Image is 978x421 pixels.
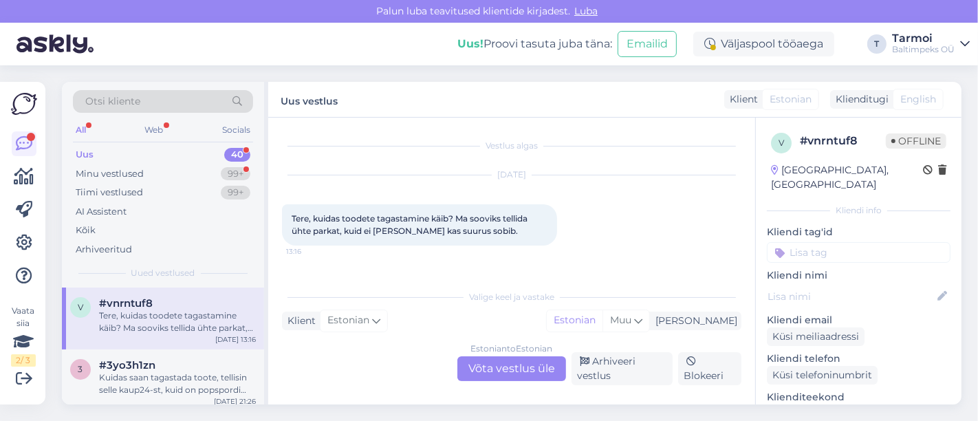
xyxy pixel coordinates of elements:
[650,314,737,328] div: [PERSON_NAME]
[457,36,612,52] div: Proovi tasuta juba täna:
[570,5,602,17] span: Luba
[800,133,886,149] div: # vnrntuf8
[219,121,253,139] div: Socials
[76,243,132,257] div: Arhiveeritud
[770,92,812,107] span: Estonian
[131,267,195,279] span: Uued vestlused
[282,291,741,303] div: Valige keel ja vastake
[286,246,338,257] span: 13:16
[618,31,677,57] button: Emailid
[767,268,950,283] p: Kliendi nimi
[767,225,950,239] p: Kliendi tag'id
[99,359,155,371] span: #3yo3h1zn
[281,90,338,109] label: Uus vestlus
[11,354,36,367] div: 2 / 3
[214,396,256,407] div: [DATE] 21:26
[76,205,127,219] div: AI Assistent
[610,314,631,326] span: Muu
[11,93,37,115] img: Askly Logo
[76,148,94,162] div: Uus
[867,34,887,54] div: T
[282,169,741,181] div: [DATE]
[724,92,758,107] div: Klient
[779,138,784,148] span: v
[221,167,250,181] div: 99+
[76,167,144,181] div: Minu vestlused
[99,297,153,310] span: #vnrntuf8
[78,364,83,374] span: 3
[830,92,889,107] div: Klienditugi
[572,352,673,385] div: Arhiveeri vestlus
[457,356,566,381] div: Võta vestlus üle
[547,310,602,331] div: Estonian
[892,44,955,55] div: Baltimpeks OÜ
[771,163,923,192] div: [GEOGRAPHIC_DATA], [GEOGRAPHIC_DATA]
[327,313,369,328] span: Estonian
[767,366,878,385] div: Küsi telefoninumbrit
[85,94,140,109] span: Otsi kliente
[78,302,83,312] span: v
[900,92,936,107] span: English
[76,186,143,199] div: Tiimi vestlused
[457,37,483,50] b: Uus!
[767,327,865,346] div: Küsi meiliaadressi
[99,310,256,334] div: Tere, kuidas toodete tagastamine käib? Ma sooviks tellida ühte parkat, kuid ei [PERSON_NAME] kas ...
[292,213,530,236] span: Tere, kuidas toodete tagastamine käib? Ma sooviks tellida ühte parkat, kuid ei [PERSON_NAME] kas ...
[767,390,950,404] p: Klienditeekond
[768,289,935,304] input: Lisa nimi
[892,33,970,55] a: TarmoiBaltimpeks OÜ
[767,204,950,217] div: Kliendi info
[892,33,955,44] div: Tarmoi
[678,352,741,385] div: Blokeeri
[693,32,834,56] div: Väljaspool tööaega
[73,121,89,139] div: All
[767,352,950,366] p: Kliendi telefon
[221,186,250,199] div: 99+
[767,313,950,327] p: Kliendi email
[767,242,950,263] input: Lisa tag
[76,224,96,237] div: Kõik
[142,121,166,139] div: Web
[215,334,256,345] div: [DATE] 13:16
[282,140,741,152] div: Vestlus algas
[99,371,256,396] div: Kuidas saan tagastada toote, tellisin selle kaup24-st, kuid on popspordi toode ning kuidas saan r...
[282,314,316,328] div: Klient
[886,133,946,149] span: Offline
[471,343,553,355] div: Estonian to Estonian
[11,305,36,367] div: Vaata siia
[224,148,250,162] div: 40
